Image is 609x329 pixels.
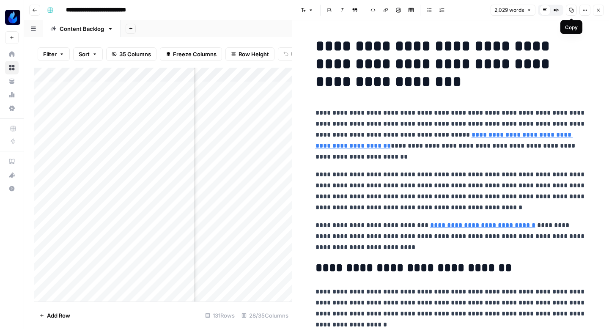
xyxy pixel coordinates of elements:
[160,47,222,61] button: Freeze Columns
[73,47,103,61] button: Sort
[491,5,535,16] button: 2,029 words
[5,88,19,101] a: Usage
[38,47,70,61] button: Filter
[5,182,19,195] button: Help + Support
[5,74,19,88] a: Your Data
[202,309,238,322] div: 131 Rows
[43,50,57,58] span: Filter
[5,61,19,74] a: Browse
[5,168,19,182] button: What's new?
[173,50,217,58] span: Freeze Columns
[5,7,19,28] button: Workspace: AgentFire Content
[5,10,20,25] img: AgentFire Content Logo
[119,50,151,58] span: 35 Columns
[5,155,19,168] a: AirOps Academy
[278,47,311,61] button: Undo
[47,311,70,320] span: Add Row
[238,309,292,322] div: 28/35 Columns
[5,47,19,61] a: Home
[5,101,19,115] a: Settings
[494,6,524,14] span: 2,029 words
[225,47,274,61] button: Row Height
[106,47,156,61] button: 35 Columns
[34,309,75,322] button: Add Row
[43,20,121,37] a: Content Backlog
[60,25,104,33] div: Content Backlog
[79,50,90,58] span: Sort
[5,169,18,181] div: What's new?
[239,50,269,58] span: Row Height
